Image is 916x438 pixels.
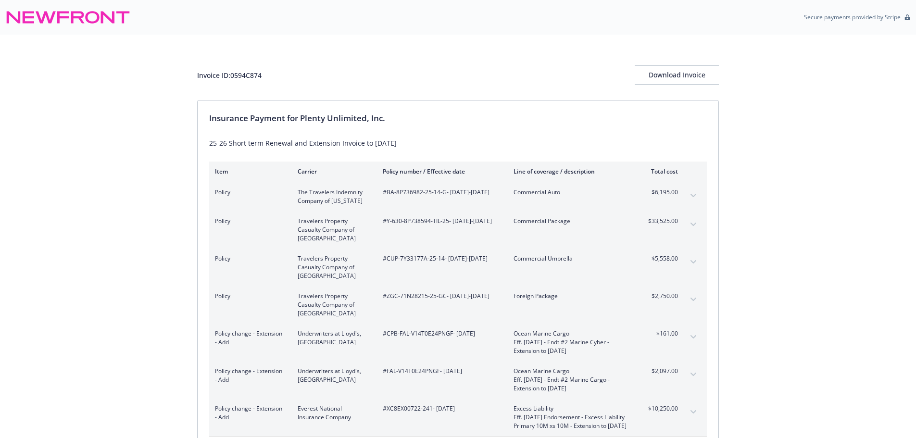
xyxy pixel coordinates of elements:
span: Policy change - Extension - Add [215,367,282,384]
p: Secure payments provided by Stripe [804,13,901,21]
span: Policy change - Extension - Add [215,329,282,347]
div: Carrier [298,167,367,175]
span: Excess Liability [514,404,627,413]
span: Policy [215,188,282,197]
span: $33,525.00 [642,217,678,225]
span: Commercial Package [514,217,627,225]
span: Travelers Property Casualty Company of [GEOGRAPHIC_DATA] [298,292,367,318]
span: Underwriters at Lloyd's, [GEOGRAPHIC_DATA] [298,329,367,347]
span: Commercial Auto [514,188,627,197]
span: Travelers Property Casualty Company of [GEOGRAPHIC_DATA] [298,217,367,243]
span: $10,250.00 [642,404,678,413]
div: Download Invoice [635,66,719,84]
div: Line of coverage / description [514,167,627,175]
span: $161.00 [642,329,678,338]
span: #CUP-7Y33177A-25-14 - [DATE]-[DATE] [383,254,498,263]
span: Travelers Property Casualty Company of [GEOGRAPHIC_DATA] [298,254,367,280]
span: Policy change - Extension - Add [215,404,282,422]
button: expand content [686,292,701,307]
div: PolicyTravelers Property Casualty Company of [GEOGRAPHIC_DATA]#Y-630-8P738594-TIL-25- [DATE]-[DAT... [209,211,707,249]
span: Policy [215,217,282,225]
span: Underwriters at Lloyd's, [GEOGRAPHIC_DATA] [298,367,367,384]
span: #CPB-FAL-V14T0E24PNGF - [DATE] [383,329,498,338]
span: Commercial Umbrella [514,254,627,263]
div: PolicyTravelers Property Casualty Company of [GEOGRAPHIC_DATA]#CUP-7Y33177A-25-14- [DATE]-[DATE]C... [209,249,707,286]
button: expand content [686,254,701,270]
span: Everest National Insurance Company [298,404,367,422]
div: Item [215,167,282,175]
button: expand content [686,188,701,203]
div: Policy number / Effective date [383,167,498,175]
span: Ocean Marine CargoEff. [DATE] - Endt #2 Marine Cargo - Extension to [DATE] [514,367,627,393]
button: expand content [686,329,701,345]
div: Invoice ID: 0594C874 [197,70,262,80]
span: $5,558.00 [642,254,678,263]
span: Policy [215,254,282,263]
span: Eff. [DATE] - Endt #2 Marine Cargo - Extension to [DATE] [514,375,627,393]
span: Ocean Marine Cargo [514,367,627,375]
span: Excess LiabilityEff. [DATE] Endorsement - Excess Liability Primary 10M xs 10M - Extension to [DATE] [514,404,627,430]
span: Foreign Package [514,292,627,300]
span: #FAL-V14T0E24PNGF - [DATE] [383,367,498,375]
span: #ZGC-71N28215-25-GC - [DATE]-[DATE] [383,292,498,300]
span: #Y-630-8P738594-TIL-25 - [DATE]-[DATE] [383,217,498,225]
div: Policy change - Extension - AddEverest National Insurance Company#XC8EX00722-241- [DATE]Excess Li... [209,399,707,436]
span: #BA-8P736982-25-14-G - [DATE]-[DATE] [383,188,498,197]
button: expand content [686,367,701,382]
div: PolicyThe Travelers Indemnity Company of [US_STATE]#BA-8P736982-25-14-G- [DATE]-[DATE]Commercial ... [209,182,707,211]
span: #XC8EX00722-241 - [DATE] [383,404,498,413]
span: Ocean Marine CargoEff. [DATE] - Endt #2 Marine Cyber - Extension to [DATE] [514,329,627,355]
span: $2,750.00 [642,292,678,300]
div: 25-26 Short term Renewal and Extension Invoice to [DATE] [209,138,707,148]
div: Total cost [642,167,678,175]
div: Policy change - Extension - AddUnderwriters at Lloyd's, [GEOGRAPHIC_DATA]#CPB-FAL-V14T0E24PNGF- [... [209,324,707,361]
button: Download Invoice [635,65,719,85]
span: Ocean Marine Cargo [514,329,627,338]
span: Eff. [DATE] - Endt #2 Marine Cyber - Extension to [DATE] [514,338,627,355]
div: Insurance Payment for Plenty Unlimited, Inc. [209,112,707,125]
span: Policy [215,292,282,300]
span: $2,097.00 [642,367,678,375]
button: expand content [686,217,701,232]
span: Eff. [DATE] Endorsement - Excess Liability Primary 10M xs 10M - Extension to [DATE] [514,413,627,430]
span: The Travelers Indemnity Company of [US_STATE] [298,188,367,205]
button: expand content [686,404,701,420]
div: Policy change - Extension - AddUnderwriters at Lloyd's, [GEOGRAPHIC_DATA]#FAL-V14T0E24PNGF- [DATE... [209,361,707,399]
div: PolicyTravelers Property Casualty Company of [GEOGRAPHIC_DATA]#ZGC-71N28215-25-GC- [DATE]-[DATE]F... [209,286,707,324]
span: $6,195.00 [642,188,678,197]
